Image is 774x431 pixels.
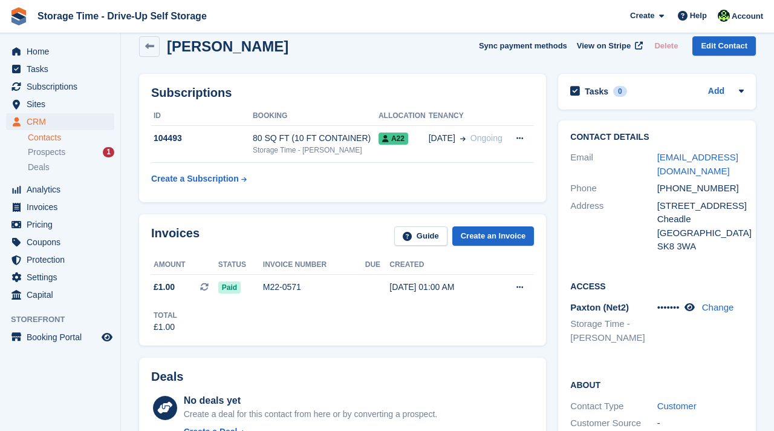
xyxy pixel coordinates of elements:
[657,416,744,430] div: -
[154,281,175,294] span: £1.00
[263,255,365,275] th: Invoice number
[690,10,707,22] span: Help
[365,255,390,275] th: Due
[11,314,120,326] span: Storefront
[702,302,734,312] a: Change
[570,133,744,142] h2: Contact Details
[6,329,114,346] a: menu
[6,234,114,251] a: menu
[470,133,502,143] span: Ongoing
[28,146,114,159] a: Prospects 1
[28,132,114,143] a: Contacts
[570,400,657,413] div: Contact Type
[613,86,627,97] div: 0
[151,168,247,190] a: Create a Subscription
[394,226,447,246] a: Guide
[6,286,114,303] a: menu
[6,199,114,215] a: menu
[585,86,608,97] h2: Tasks
[28,161,114,174] a: Deals
[27,43,99,60] span: Home
[708,85,724,99] a: Add
[151,370,183,384] h2: Deals
[6,181,114,198] a: menu
[732,10,763,22] span: Account
[100,330,114,344] a: Preview store
[657,401,697,411] a: Customer
[103,147,114,157] div: 1
[253,132,379,145] div: 80 SQ FT (10 FT CONTAINER)
[27,251,99,268] span: Protection
[572,36,645,56] a: View on Stripe
[151,132,253,145] div: 104493
[151,226,200,246] h2: Invoices
[570,378,744,390] h2: About
[389,255,493,275] th: Created
[6,78,114,95] a: menu
[27,329,99,346] span: Booking Portal
[429,132,455,145] span: [DATE]
[657,182,744,196] div: [PHONE_NUMBER]
[452,226,535,246] a: Create an Invoice
[253,145,379,156] div: Storage Time - [PERSON_NAME]
[692,36,756,56] a: Edit Contact
[570,317,657,344] li: Storage Time - [PERSON_NAME]
[218,255,263,275] th: Status
[27,234,99,251] span: Coupons
[570,416,657,430] div: Customer Source
[379,133,408,145] span: A22
[657,240,744,254] div: SK8 3WA
[33,6,212,26] a: Storage Time - Drive-Up Self Storage
[151,86,534,100] h2: Subscriptions
[184,393,437,408] div: No deals yet
[649,36,683,56] button: Delete
[577,40,631,52] span: View on Stripe
[570,182,657,196] div: Phone
[6,43,114,60] a: menu
[657,302,680,312] span: •••••••
[154,321,177,334] div: £1.00
[6,216,114,233] a: menu
[27,286,99,303] span: Capital
[151,107,253,126] th: ID
[429,107,507,126] th: Tenancy
[630,10,654,22] span: Create
[27,199,99,215] span: Invoices
[218,281,241,294] span: Paid
[184,408,437,421] div: Create a deal for this contact from here or by converting a prospect.
[167,38,288,54] h2: [PERSON_NAME]
[28,162,50,173] span: Deals
[479,36,567,56] button: Sync payment methods
[6,96,114,113] a: menu
[570,151,657,178] div: Email
[151,173,239,185] div: Create a Subscription
[570,280,744,292] h2: Access
[6,113,114,130] a: menu
[657,226,744,240] div: [GEOGRAPHIC_DATA]
[389,281,493,294] div: [DATE] 01:00 AM
[27,61,99,77] span: Tasks
[570,199,657,254] div: Address
[6,251,114,268] a: menu
[154,310,177,321] div: Total
[28,146,65,158] span: Prospects
[6,269,114,286] a: menu
[10,7,28,25] img: stora-icon-8386f47178a22dfd0bd8f6a31ec36ba5ce8667c1dd55bd0f319d3a0aa187defe.svg
[27,113,99,130] span: CRM
[151,255,218,275] th: Amount
[253,107,379,126] th: Booking
[27,216,99,233] span: Pricing
[718,10,730,22] img: Laaibah Sarwar
[657,199,744,213] div: [STREET_ADDRESS]
[27,269,99,286] span: Settings
[570,302,629,312] span: Paxton (Net2)
[379,107,429,126] th: Allocation
[27,78,99,95] span: Subscriptions
[263,281,365,294] div: M22-0571
[27,181,99,198] span: Analytics
[6,61,114,77] a: menu
[657,152,738,176] a: [EMAIL_ADDRESS][DOMAIN_NAME]
[27,96,99,113] span: Sites
[657,212,744,226] div: Cheadle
